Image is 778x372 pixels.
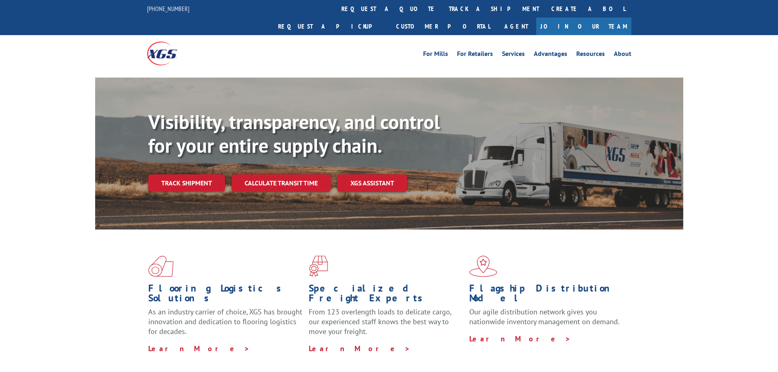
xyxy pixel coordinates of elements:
a: Services [502,51,525,60]
h1: Flagship Distribution Model [469,283,624,307]
span: As an industry carrier of choice, XGS has brought innovation and dedication to flooring logistics... [148,307,302,336]
a: Track shipment [148,174,225,192]
b: Visibility, transparency, and control for your entire supply chain. [148,109,440,158]
a: Request a pickup [272,18,390,35]
a: XGS ASSISTANT [337,174,407,192]
p: From 123 overlength loads to delicate cargo, our experienced staff knows the best way to move you... [309,307,463,343]
a: Learn More > [469,334,571,343]
h1: Flooring Logistics Solutions [148,283,303,307]
a: Calculate transit time [232,174,331,192]
a: Join Our Team [536,18,631,35]
img: xgs-icon-total-supply-chain-intelligence-red [148,256,174,277]
a: Learn More > [309,344,410,353]
a: [PHONE_NUMBER] [147,4,189,13]
a: Learn More > [148,344,250,353]
a: Resources [576,51,605,60]
img: xgs-icon-focused-on-flooring-red [309,256,328,277]
a: Agent [496,18,536,35]
h1: Specialized Freight Experts [309,283,463,307]
span: Our agile distribution network gives you nationwide inventory management on demand. [469,307,620,326]
a: For Mills [423,51,448,60]
img: xgs-icon-flagship-distribution-model-red [469,256,497,277]
a: About [614,51,631,60]
a: Advantages [534,51,567,60]
a: Customer Portal [390,18,496,35]
a: For Retailers [457,51,493,60]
